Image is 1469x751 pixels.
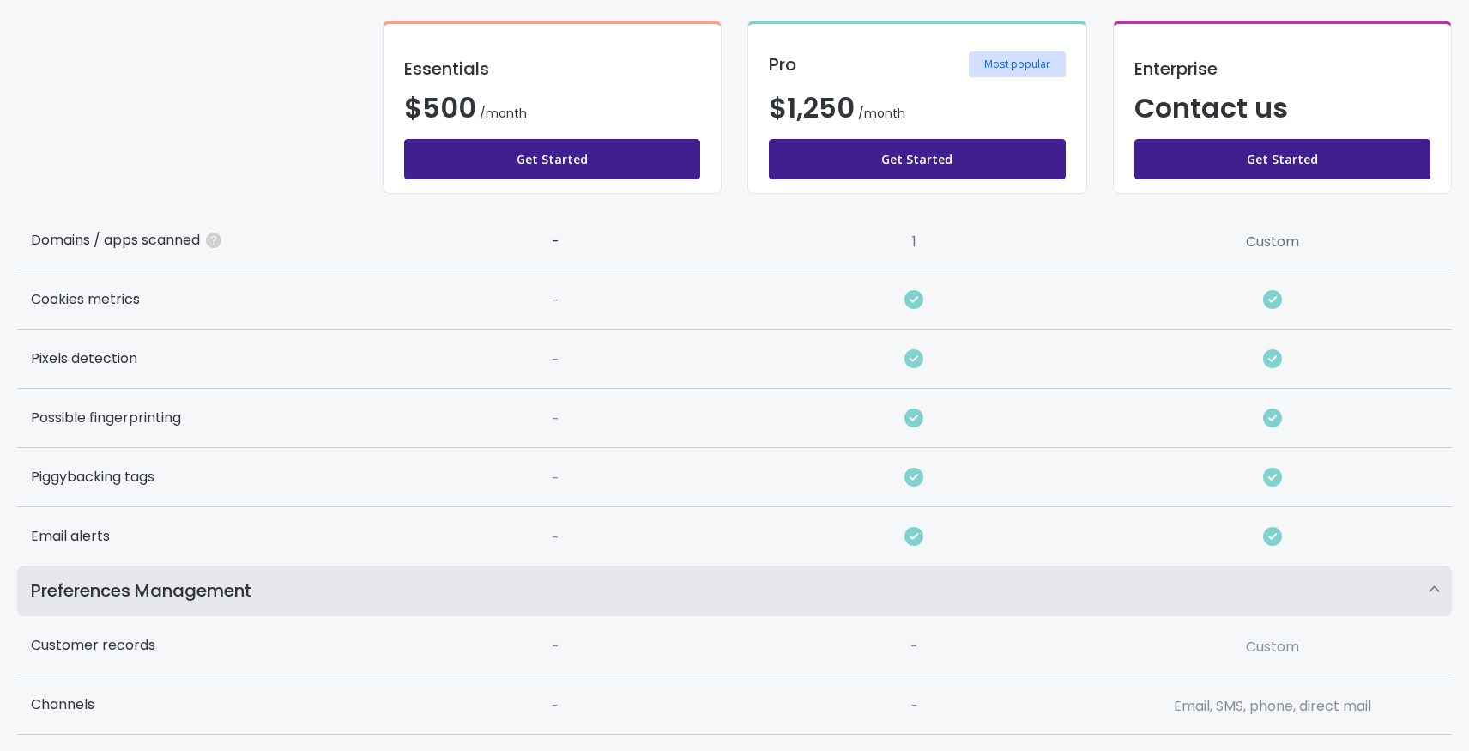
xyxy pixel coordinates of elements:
[1134,60,1431,77] h3: Enterprise
[769,88,855,127] span: $
[1134,88,1288,127] span: Contact us
[1174,696,1371,717] div: Email, SMS, phone, direct mail
[404,88,476,127] span: $
[480,105,527,122] span: /month
[769,139,1066,179] a: Get Started
[552,291,559,312] div: -
[17,330,376,389] div: Pixels detection
[422,88,476,127] span: 500
[404,139,701,179] a: Get Started
[1246,232,1299,252] div: Custom
[1134,139,1431,179] a: Get Started
[552,232,559,252] div: -
[17,211,376,270] div: Domains / apps scanned
[787,88,855,127] span: 1,250
[17,389,376,448] div: Possible fingerprinting
[1246,637,1299,657] div: Custom
[552,469,559,489] div: -
[769,56,796,73] h3: Pro
[910,637,918,657] div: -
[404,60,701,77] h3: Essentials
[17,675,376,735] div: Channels
[17,616,376,675] div: Customer records
[910,696,918,717] div: -
[17,566,1452,616] summary: Preferences Management
[552,409,559,430] div: -
[552,696,559,717] div: -
[552,637,559,657] div: -
[912,232,916,252] div: 1
[17,448,376,507] div: Piggybacking tags
[552,350,559,371] div: -
[858,105,905,122] span: /month
[552,528,559,548] div: -
[969,51,1066,77] span: Most popular
[17,507,376,566] div: Email alerts
[17,270,376,330] div: Cookies metrics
